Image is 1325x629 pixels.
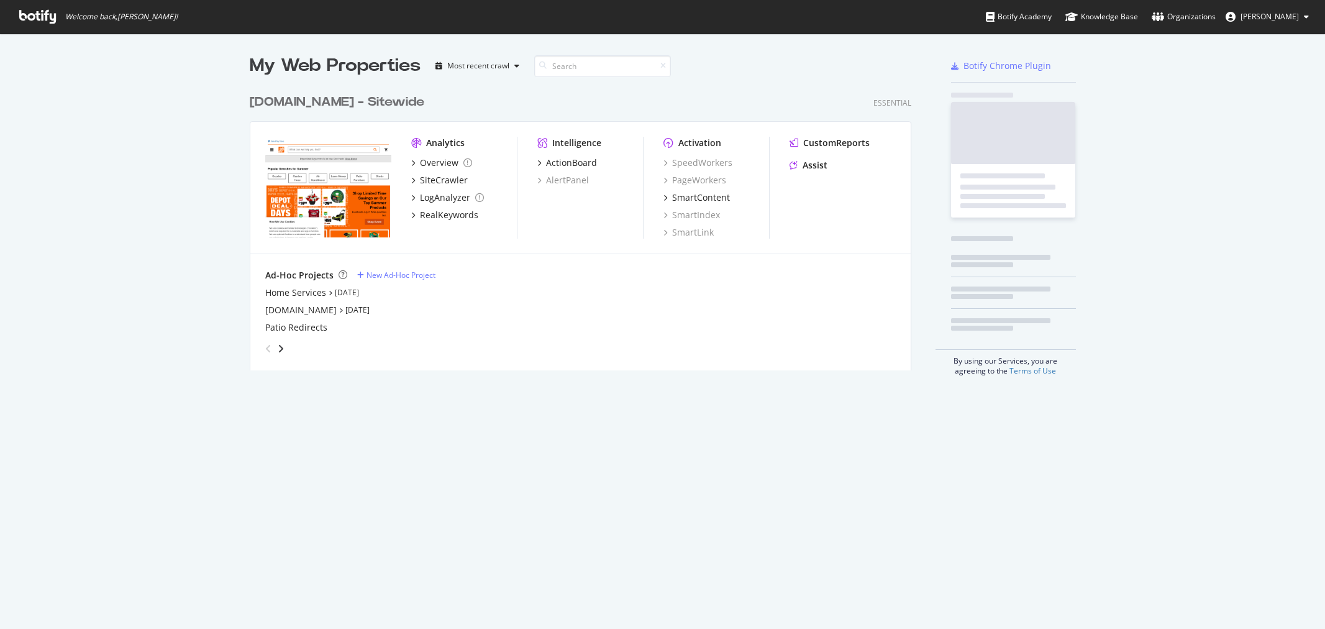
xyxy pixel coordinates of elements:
[265,287,326,299] a: Home Services
[260,339,276,359] div: angle-left
[873,98,911,108] div: Essential
[420,209,478,221] div: RealKeywords
[447,62,509,70] div: Most recent crawl
[411,174,468,186] a: SiteCrawler
[250,78,921,370] div: grid
[1009,365,1056,376] a: Terms of Use
[963,60,1051,72] div: Botify Chrome Plugin
[411,157,472,169] a: Overview
[1241,11,1299,22] span: Karen Chow
[250,53,421,78] div: My Web Properties
[250,93,429,111] a: [DOMAIN_NAME] - Sitewide
[357,270,435,280] a: New Ad-Hoc Project
[663,209,720,221] a: SmartIndex
[265,304,337,316] a: [DOMAIN_NAME]
[426,137,465,149] div: Analytics
[546,157,597,169] div: ActionBoard
[951,60,1051,72] a: Botify Chrome Plugin
[534,55,671,77] input: Search
[537,174,589,186] a: AlertPanel
[678,137,721,149] div: Activation
[265,321,327,334] a: Patio Redirects
[1152,11,1216,23] div: Organizations
[420,157,458,169] div: Overview
[420,174,468,186] div: SiteCrawler
[420,191,470,204] div: LogAnalyzer
[367,270,435,280] div: New Ad-Hoc Project
[411,209,478,221] a: RealKeywords
[803,137,870,149] div: CustomReports
[335,287,359,298] a: [DATE]
[430,56,524,76] button: Most recent crawl
[790,137,870,149] a: CustomReports
[663,226,714,239] a: SmartLink
[663,191,730,204] a: SmartContent
[276,342,285,355] div: angle-right
[1216,7,1319,27] button: [PERSON_NAME]
[537,157,597,169] a: ActionBoard
[552,137,601,149] div: Intelligence
[265,137,391,237] img: homedepot.ca
[265,269,334,282] div: Ad-Hoc Projects
[936,349,1076,376] div: By using our Services, you are agreeing to the
[986,11,1052,23] div: Botify Academy
[65,12,178,22] span: Welcome back, [PERSON_NAME] !
[663,174,726,186] a: PageWorkers
[345,305,370,315] a: [DATE]
[672,191,730,204] div: SmartContent
[1065,11,1138,23] div: Knowledge Base
[790,159,827,172] a: Assist
[411,191,484,204] a: LogAnalyzer
[803,159,827,172] div: Assist
[663,157,732,169] a: SpeedWorkers
[250,93,424,111] div: [DOMAIN_NAME] - Sitewide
